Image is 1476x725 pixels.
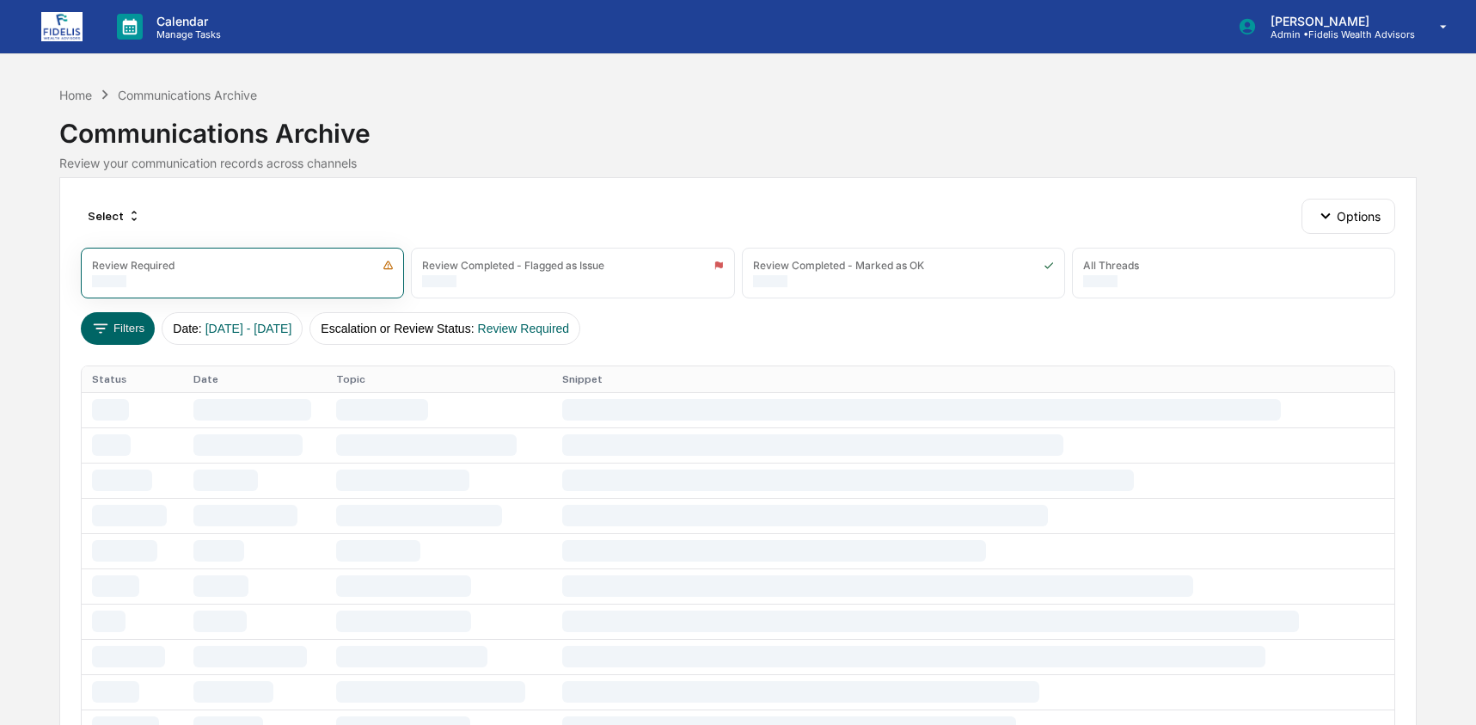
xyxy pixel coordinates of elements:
[552,366,1395,392] th: Snippet
[1301,199,1395,233] button: Options
[1044,260,1054,271] img: icon
[92,259,175,272] div: Review Required
[1257,28,1415,40] p: Admin • Fidelis Wealth Advisors
[59,88,92,102] div: Home
[383,260,394,271] img: icon
[143,28,230,40] p: Manage Tasks
[81,312,156,345] button: Filters
[1257,14,1415,28] p: [PERSON_NAME]
[326,366,551,392] th: Topic
[478,322,570,335] span: Review Required
[143,14,230,28] p: Calendar
[118,88,257,102] div: Communications Archive
[1083,259,1139,272] div: All Threads
[205,322,292,335] span: [DATE] - [DATE]
[81,202,148,230] div: Select
[309,312,580,345] button: Escalation or Review Status:Review Required
[162,312,303,345] button: Date:[DATE] - [DATE]
[183,366,326,392] th: Date
[59,156,1418,170] div: Review your communication records across channels
[714,260,724,271] img: icon
[753,259,924,272] div: Review Completed - Marked as OK
[59,104,1418,149] div: Communications Archive
[82,366,183,392] th: Status
[422,259,604,272] div: Review Completed - Flagged as Issue
[41,12,83,41] img: logo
